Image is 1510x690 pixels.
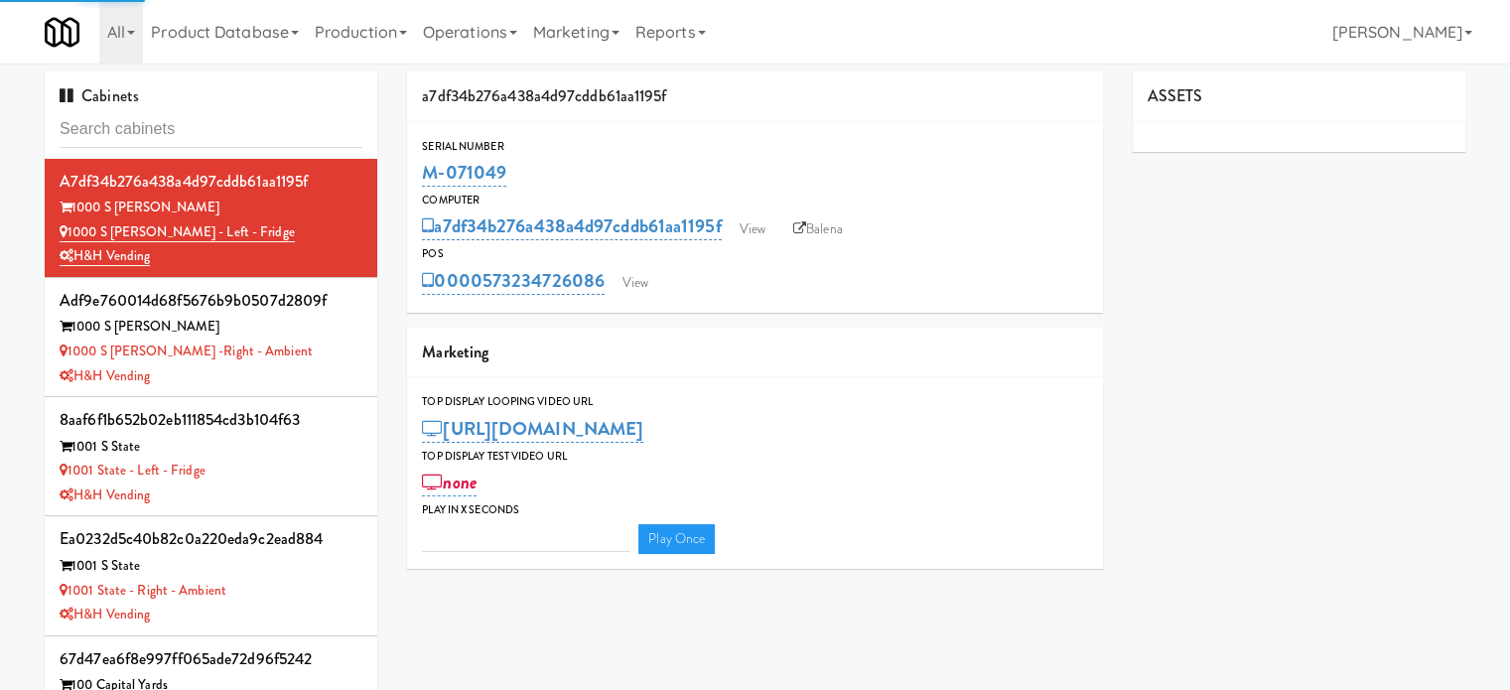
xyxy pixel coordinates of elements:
li: 8aaf6f1b652b02eb111854cd3b104f631001 S State 1001 State - Left - FridgeH&H Vending [45,397,377,516]
a: a7df34b276a438a4d97cddb61aa1195f [422,212,721,240]
a: Balena [783,214,853,244]
div: 67d47ea6f8e997ff065ade72d96f5242 [60,644,362,674]
a: Play Once [638,524,715,554]
img: Micromart [45,15,79,50]
div: adf9e760014d68f5676b9b0507d2809f [60,286,362,316]
li: ea0232d5c40b82c0a220eda9c2ead8841001 S State 1001 State - Right - AmbientH&H Vending [45,516,377,635]
a: 1000 S [PERSON_NAME] - Left - Fridge [60,222,295,242]
a: 1000 S [PERSON_NAME] -Right - Ambient [60,342,313,360]
div: a7df34b276a438a4d97cddb61aa1195f [60,167,362,197]
div: ea0232d5c40b82c0a220eda9c2ead884 [60,524,362,554]
a: View [613,268,658,298]
a: H&H Vending [60,605,150,623]
div: 1000 S [PERSON_NAME] [60,196,362,220]
a: H&H Vending [60,366,150,385]
div: Top Display Test Video Url [422,447,1088,467]
a: [URL][DOMAIN_NAME] [422,415,643,443]
div: 1000 S [PERSON_NAME] [60,315,362,340]
div: 1001 S State [60,435,362,460]
div: Top Display Looping Video Url [422,392,1088,412]
div: Computer [422,191,1088,210]
li: a7df34b276a438a4d97cddb61aa1195f1000 S [PERSON_NAME] 1000 S [PERSON_NAME] - Left - FridgeH&H Vending [45,159,377,278]
a: 1001 State - Left - Fridge [60,461,206,480]
div: 1001 S State [60,554,362,579]
div: POS [422,244,1088,264]
li: adf9e760014d68f5676b9b0507d2809f1000 S [PERSON_NAME] 1000 S [PERSON_NAME] -Right - AmbientH&H Ven... [45,278,377,397]
span: Marketing [422,341,488,363]
span: Cabinets [60,84,139,107]
span: ASSETS [1148,84,1203,107]
div: a7df34b276a438a4d97cddb61aa1195f [407,71,1103,122]
input: Search cabinets [60,111,362,148]
a: 1001 State - Right - Ambient [60,581,226,600]
div: Play in X seconds [422,500,1088,520]
a: View [730,214,775,244]
div: Serial Number [422,137,1088,157]
div: 8aaf6f1b652b02eb111854cd3b104f63 [60,405,362,435]
a: H&H Vending [60,485,150,504]
a: none [422,469,477,496]
a: H&H Vending [60,246,150,266]
a: M-071049 [422,159,506,187]
a: 0000573234726086 [422,267,605,295]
